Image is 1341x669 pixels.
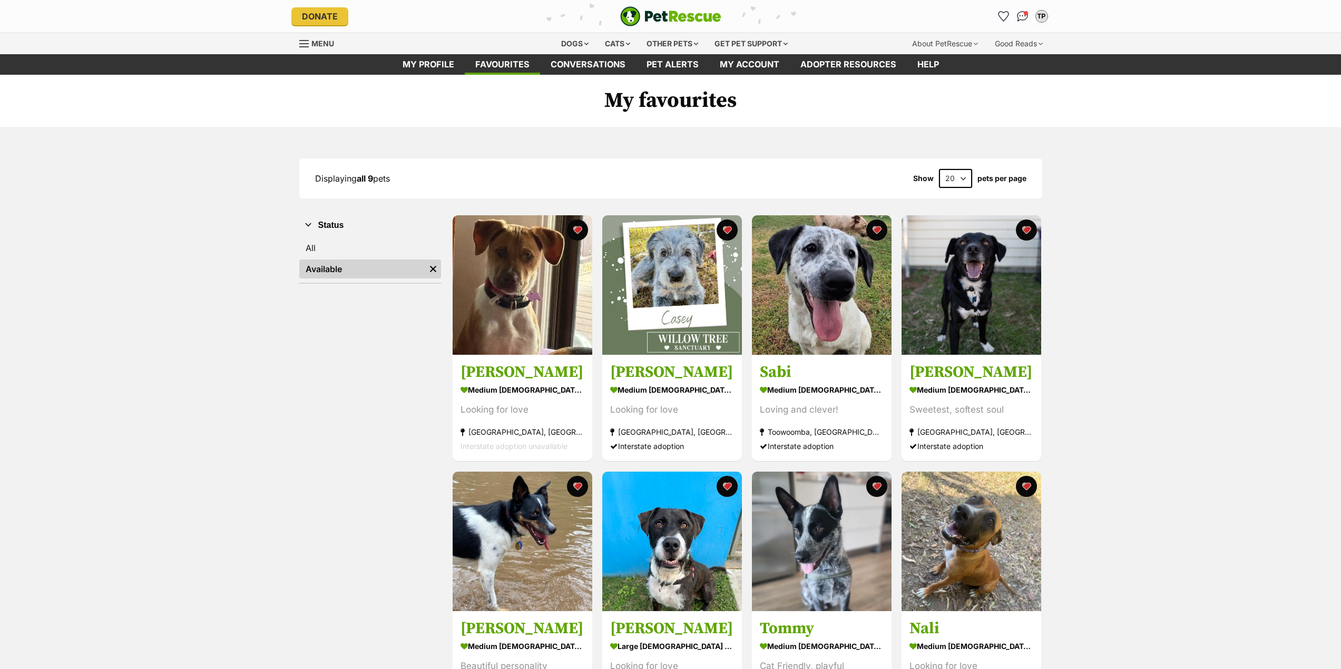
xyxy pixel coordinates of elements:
[909,425,1033,440] div: [GEOGRAPHIC_DATA], [GEOGRAPHIC_DATA]
[639,33,706,54] div: Other pets
[902,472,1041,611] img: Nali
[299,236,441,283] div: Status
[717,219,738,241] button: favourite
[790,54,907,75] a: Adopter resources
[610,403,734,417] div: Looking for love
[602,355,742,462] a: [PERSON_NAME] medium [DEMOGRAPHIC_DATA] Dog Looking for love [GEOGRAPHIC_DATA], [GEOGRAPHIC_DATA]...
[1036,11,1047,22] div: TP
[461,442,567,451] span: Interstate adoption unavailable
[461,638,584,654] div: medium [DEMOGRAPHIC_DATA] Dog
[760,618,884,638] h3: Tommy
[909,383,1033,398] div: medium [DEMOGRAPHIC_DATA] Dog
[540,54,636,75] a: conversations
[598,33,638,54] div: Cats
[299,259,425,278] a: Available
[636,54,709,75] a: Pet alerts
[977,174,1026,183] label: pets per page
[291,7,348,25] a: Donate
[760,440,884,454] div: Interstate adoption
[1014,8,1031,25] a: Conversations
[567,476,588,497] button: favourite
[425,259,441,278] a: Remove filter
[866,476,887,497] button: favourite
[299,218,441,232] button: Status
[760,383,884,398] div: medium [DEMOGRAPHIC_DATA] Dog
[717,476,738,497] button: favourite
[299,33,341,52] a: Menu
[461,403,584,417] div: Looking for love
[909,363,1033,383] h3: [PERSON_NAME]
[909,638,1033,654] div: medium [DEMOGRAPHIC_DATA] Dog
[1033,8,1050,25] button: My account
[909,403,1033,417] div: Sweetest, softest soul
[620,6,721,26] a: PetRescue
[610,363,734,383] h3: [PERSON_NAME]
[902,355,1041,462] a: [PERSON_NAME] medium [DEMOGRAPHIC_DATA] Dog Sweetest, softest soul [GEOGRAPHIC_DATA], [GEOGRAPHIC...
[567,219,588,241] button: favourite
[357,173,373,184] strong: all 9
[760,363,884,383] h3: Sabi
[1016,476,1037,497] button: favourite
[311,39,334,48] span: Menu
[760,403,884,417] div: Loving and clever!
[752,355,892,462] a: Sabi medium [DEMOGRAPHIC_DATA] Dog Loving and clever! Toowoomba, [GEOGRAPHIC_DATA] Interstate ado...
[315,173,390,184] span: Displaying pets
[602,472,742,611] img: Ozzie
[995,8,1012,25] a: Favourites
[299,238,441,257] a: All
[461,363,584,383] h3: [PERSON_NAME]
[1017,11,1028,22] img: chat-41dd97257d64d25036548639549fe6c8038ab92f7586957e7f3b1b290dea8141.svg
[620,6,721,26] img: logo-e224e6f780fb5917bec1dbf3a21bbac754714ae5b6737aabdf751b685950b380.svg
[707,33,795,54] div: Get pet support
[902,215,1041,355] img: Freddie
[866,219,887,241] button: favourite
[610,638,734,654] div: large [DEMOGRAPHIC_DATA] Dog
[995,8,1050,25] ul: Account quick links
[752,472,892,611] img: Tommy
[913,174,934,183] span: Show
[610,383,734,398] div: medium [DEMOGRAPHIC_DATA] Dog
[392,54,465,75] a: My profile
[461,383,584,398] div: medium [DEMOGRAPHIC_DATA] Dog
[453,355,592,462] a: [PERSON_NAME] medium [DEMOGRAPHIC_DATA] Dog Looking for love [GEOGRAPHIC_DATA], [GEOGRAPHIC_DATA]...
[461,618,584,638] h3: [PERSON_NAME]
[1016,219,1037,241] button: favourite
[453,472,592,611] img: Penny
[709,54,790,75] a: My account
[905,33,985,54] div: About PetRescue
[909,618,1033,638] h3: Nali
[752,215,892,355] img: Sabi
[610,425,734,440] div: [GEOGRAPHIC_DATA], [GEOGRAPHIC_DATA]
[602,215,742,355] img: Casey
[465,54,540,75] a: Favourites
[909,440,1033,454] div: Interstate adoption
[453,215,592,355] img: Drew
[987,33,1050,54] div: Good Reads
[907,54,950,75] a: Help
[610,440,734,454] div: Interstate adoption
[610,618,734,638] h3: [PERSON_NAME]
[760,425,884,440] div: Toowoomba, [GEOGRAPHIC_DATA]
[760,638,884,654] div: medium [DEMOGRAPHIC_DATA] Dog
[554,33,596,54] div: Dogs
[461,425,584,440] div: [GEOGRAPHIC_DATA], [GEOGRAPHIC_DATA]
